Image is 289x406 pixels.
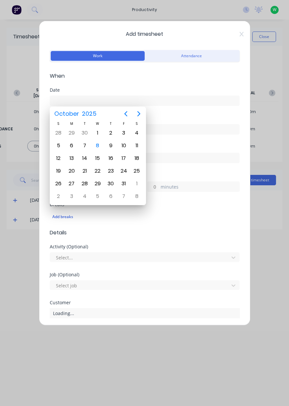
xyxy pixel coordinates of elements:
[106,128,116,138] div: Thursday, October 2, 2025
[78,121,91,126] div: T
[67,166,76,176] div: Monday, October 20, 2025
[148,182,159,191] input: 0
[65,121,78,126] div: M
[50,244,240,249] div: Activity (Optional)
[117,121,130,126] div: F
[80,166,89,176] div: Tuesday, October 21, 2025
[93,128,102,138] div: Wednesday, October 1, 2025
[106,191,116,201] div: Thursday, November 6, 2025
[106,166,116,176] div: Thursday, October 23, 2025
[93,141,102,151] div: Today, Wednesday, October 8, 2025
[52,213,237,221] div: Add breaks
[54,141,63,151] div: Sunday, October 5, 2025
[130,121,143,126] div: S
[50,108,101,120] button: October2025
[119,179,129,189] div: Friday, October 31, 2025
[54,153,63,163] div: Sunday, October 12, 2025
[132,141,142,151] div: Saturday, October 11, 2025
[93,153,102,163] div: Wednesday, October 15, 2025
[54,128,63,138] div: Sunday, September 28, 2025
[119,141,129,151] div: Friday, October 10, 2025
[119,166,129,176] div: Friday, October 24, 2025
[93,166,102,176] div: Wednesday, October 22, 2025
[106,179,116,189] div: Thursday, October 30, 2025
[106,141,116,151] div: Thursday, October 9, 2025
[67,128,76,138] div: Monday, September 29, 2025
[67,191,76,201] div: Monday, November 3, 2025
[80,153,89,163] div: Tuesday, October 14, 2025
[132,107,145,120] button: Next page
[119,128,129,138] div: Friday, October 3, 2025
[119,191,129,201] div: Friday, November 7, 2025
[53,108,81,120] span: October
[106,153,116,163] div: Thursday, October 16, 2025
[93,191,102,201] div: Wednesday, November 5, 2025
[132,128,142,138] div: Saturday, October 4, 2025
[50,308,240,318] div: Loading...
[104,121,117,126] div: T
[91,121,104,126] div: W
[80,128,89,138] div: Tuesday, September 30, 2025
[67,179,76,189] div: Monday, October 27, 2025
[132,166,142,176] div: Saturday, October 25, 2025
[80,179,89,189] div: Tuesday, October 28, 2025
[50,30,240,38] span: Add timesheet
[93,179,102,189] div: Wednesday, October 29, 2025
[50,272,240,277] div: Job (Optional)
[132,191,142,201] div: Saturday, November 8, 2025
[132,179,142,189] div: Saturday, November 1, 2025
[67,141,76,151] div: Monday, October 6, 2025
[50,229,240,237] span: Details
[52,121,65,126] div: S
[50,72,240,80] span: When
[132,153,142,163] div: Saturday, October 18, 2025
[80,141,89,151] div: Tuesday, October 7, 2025
[54,179,63,189] div: Sunday, October 26, 2025
[54,166,63,176] div: Sunday, October 19, 2025
[50,88,240,92] div: Date
[161,183,239,191] label: minutes
[119,153,129,163] div: Friday, October 17, 2025
[50,202,240,207] div: Breaks
[54,191,63,201] div: Sunday, November 2, 2025
[50,300,240,305] div: Customer
[119,107,132,120] button: Previous page
[81,108,98,120] span: 2025
[51,51,145,61] button: Work
[67,153,76,163] div: Monday, October 13, 2025
[145,51,239,61] button: Attendance
[80,191,89,201] div: Tuesday, November 4, 2025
